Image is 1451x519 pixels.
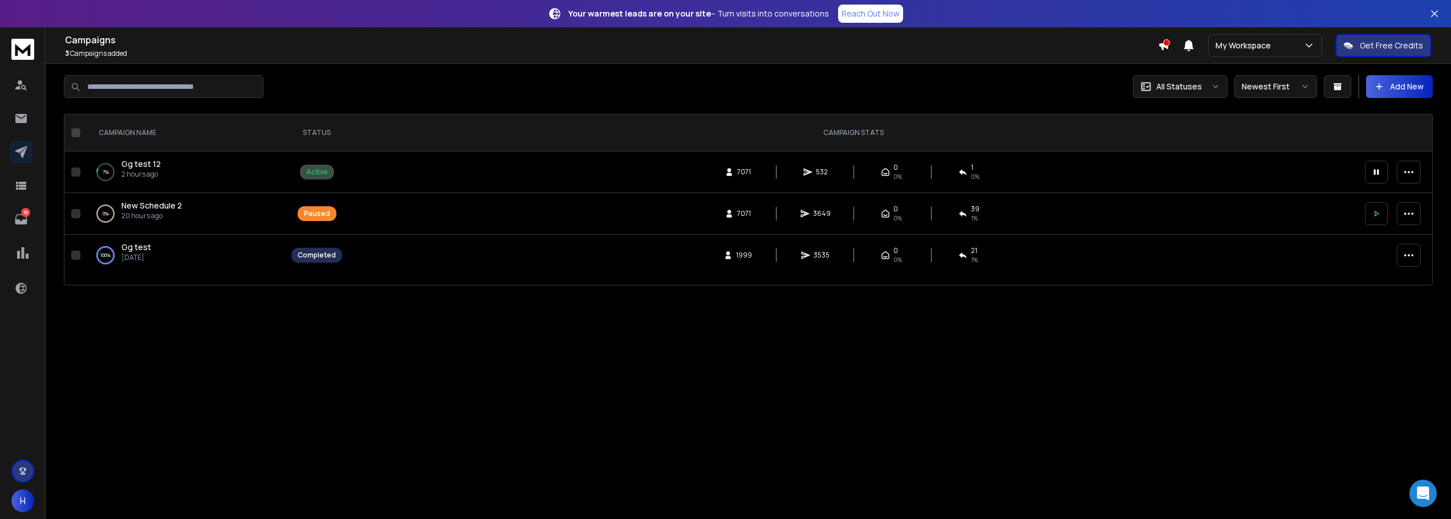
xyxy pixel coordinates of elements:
[1234,75,1317,98] button: Newest First
[737,167,751,177] span: 7071
[971,246,977,255] span: 21
[103,166,109,178] p: 7 %
[842,8,900,19] p: Reach Out Now
[893,214,902,223] span: 0%
[298,251,336,260] div: Completed
[85,115,284,152] th: CAMPAIGN NAME
[100,250,111,261] p: 100 %
[349,115,1358,152] th: CAMPAIGN STATS
[568,8,711,19] strong: Your warmest leads are on your site
[893,163,898,172] span: 0
[736,251,752,260] span: 1999
[121,200,182,211] a: New Schedule 2
[121,158,161,170] a: Gg test 12
[11,39,34,60] img: logo
[85,152,284,193] td: 7%Gg test 122 hours ago
[737,209,751,218] span: 7071
[971,214,978,223] span: 1 %
[893,205,898,214] span: 0
[121,200,182,211] span: New Schedule 2
[11,489,34,512] button: H
[971,205,979,214] span: 39
[306,167,328,177] div: Active
[813,209,831,218] span: 3649
[121,170,161,179] p: 2 hours ago
[121,158,161,169] span: Gg test 12
[304,209,330,218] div: Paused
[284,115,349,152] th: STATUS
[65,48,69,58] span: 3
[971,255,978,264] span: 1 %
[1409,480,1437,507] div: Open Intercom Messenger
[816,167,828,177] span: 532
[1360,40,1423,51] p: Get Free Credits
[10,208,32,231] a: 38
[814,251,830,260] span: 3535
[85,235,284,276] td: 100%Gg test[DATE]
[1336,34,1431,57] button: Get Free Credits
[121,242,151,253] a: Gg test
[1156,81,1202,92] p: All Statuses
[1366,75,1433,98] button: Add New
[65,49,1158,58] p: Campaigns added
[121,211,182,220] p: 20 hours ago
[838,5,903,23] a: Reach Out Now
[65,33,1158,47] h1: Campaigns
[121,253,151,262] p: [DATE]
[893,172,902,181] span: 0%
[893,246,898,255] span: 0
[1216,40,1275,51] p: My Workspace
[85,193,284,235] td: 0%New Schedule 220 hours ago
[21,208,30,217] p: 38
[893,255,902,264] span: 0%
[971,163,973,172] span: 1
[971,172,979,181] span: 0 %
[103,208,109,219] p: 0 %
[568,8,829,19] p: – Turn visits into conversations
